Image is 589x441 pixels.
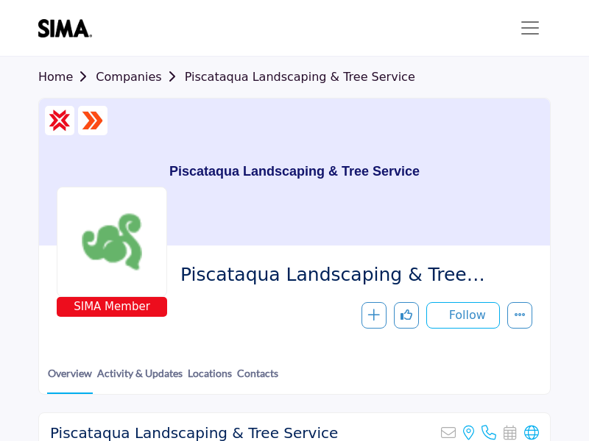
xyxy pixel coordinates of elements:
a: Home [38,70,96,84]
button: Like [394,302,419,329]
span: SIMA Member [60,298,164,315]
button: Toggle navigation [509,13,551,43]
button: Follow [426,302,500,329]
a: Companies [96,70,184,84]
a: Locations [187,365,233,392]
button: More details [507,302,532,329]
span: Piscataqua Landscaping & Tree Service [180,263,521,287]
a: Overview [47,365,93,394]
a: Activity & Updates [96,365,183,392]
h1: Piscataqua Landscaping & Tree Service [169,98,420,245]
img: CSP Certified [49,110,71,132]
img: ASM Certified [82,110,104,132]
a: Piscataqua Landscaping & Tree Service [185,70,415,84]
img: site Logo [38,19,99,37]
a: Contacts [236,365,279,392]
